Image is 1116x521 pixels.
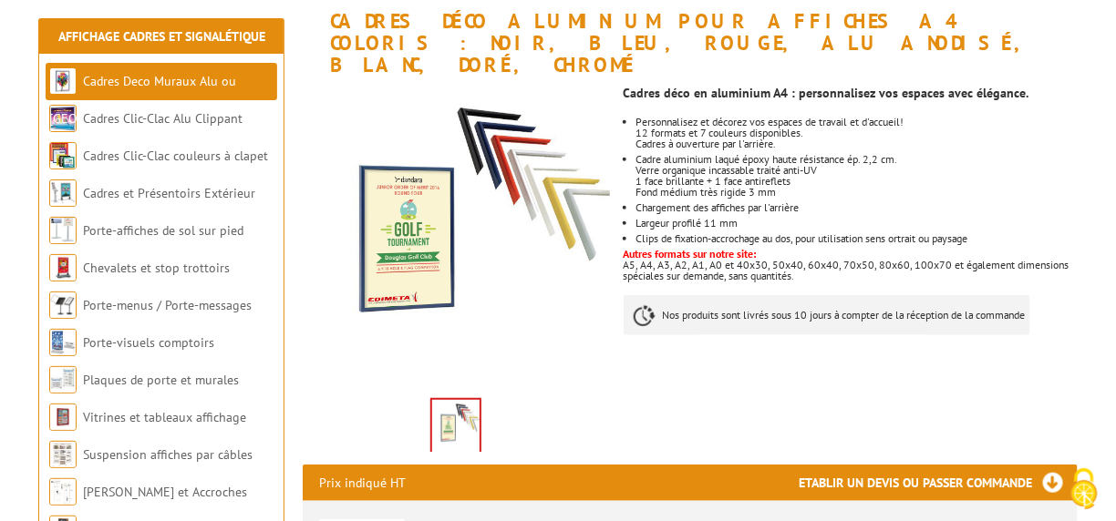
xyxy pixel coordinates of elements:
img: Porte-visuels comptoirs [49,329,77,356]
a: Plaques de porte et murales [83,372,239,388]
a: Porte-menus / Porte-messages [83,297,252,313]
img: panneaux_cadres_21832nr_1.jpg [303,86,610,393]
img: Chevalets et stop trottoirs [49,254,77,281]
li: Largeur profilé 11 mm [636,218,1078,229]
h3: Etablir un devis ou passer commande [799,465,1078,501]
img: Porte-menus / Porte-messages [49,291,77,319]
a: Cadres Clic-Clac Alu Clippant [83,110,243,127]
a: Vitrines et tableaux affichage [83,409,246,425]
a: Chevalets et stop trottoirs [83,260,230,276]
li: Clips de fixation-accrochage au dos, pour utilisation sens ortrait ou paysage [636,233,1078,244]
a: Affichage Cadres et Signalétique [58,28,265,45]
img: Cadres Clic-Clac couleurs à clapet [49,142,77,169]
li: Chargement des affiches par l'arrière [636,202,1078,213]
p: A5, A4, A3, A2, A1, A0 et 40x30, 50x40, 60x40, 70x50, 80x60, 100x70 et également dimensions spéci... [624,260,1078,281]
p: Nos produits sont livrés sous 10 jours à compter de la réception de la commande [624,295,1030,335]
li: Personnalisez et décorez vos espaces de travail et d'accueil! 12 formats et 7 couleurs disponible... [636,117,1078,149]
img: Cimaises et Accroches tableaux [49,478,77,506]
img: Suspension affiches par câbles [49,441,77,468]
img: Cookies (fenêtre modale) [1061,466,1107,512]
font: Autres formats sur notre site: [624,247,757,260]
img: Cadres Deco Muraux Alu ou Bois [49,67,77,95]
img: Vitrines et tableaux affichage [49,404,77,431]
a: Cadres et Présentoirs Extérieur [83,185,255,201]
img: Plaques de porte et murales [49,366,77,393]
button: Cookies (fenêtre modale) [1052,459,1116,521]
img: Porte-affiches de sol sur pied [49,217,77,244]
img: panneaux_cadres_21832nr_1.jpg [432,400,480,456]
a: Porte-visuels comptoirs [83,334,214,351]
strong: Cadres déco en aluminium A4 : personnalisez vos espaces avec élégance. [624,85,1029,101]
p: Prix indiqué HT [319,465,406,501]
li: Cadre aluminium laqué époxy haute résistance ép. 2,2 cm. Verre organique incassable traité anti-U... [636,154,1078,198]
img: Cadres et Présentoirs Extérieur [49,179,77,207]
a: Cadres Clic-Clac couleurs à clapet [83,148,268,164]
a: Cadres Deco Muraux Alu ou [GEOGRAPHIC_DATA] [49,73,236,127]
a: Porte-affiches de sol sur pied [83,222,243,239]
a: Suspension affiches par câbles [83,446,253,463]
